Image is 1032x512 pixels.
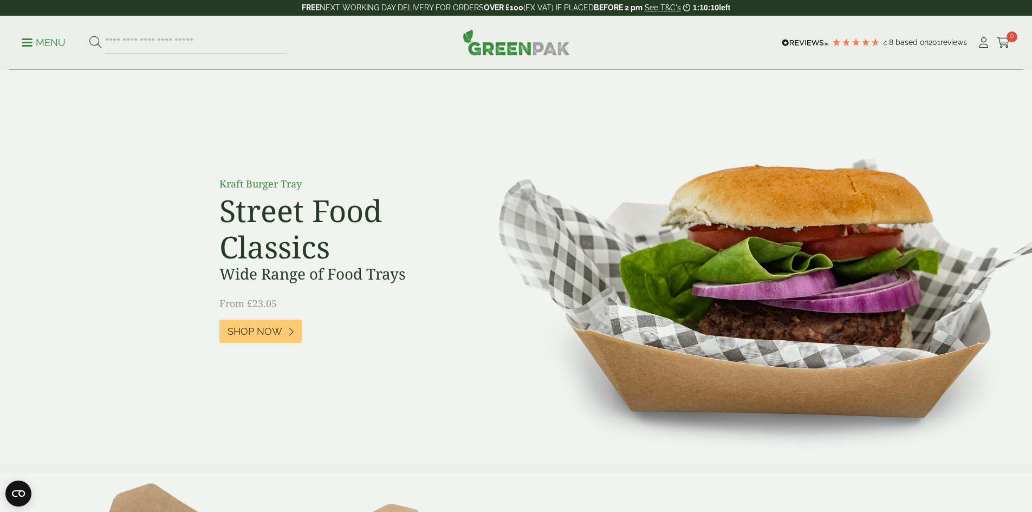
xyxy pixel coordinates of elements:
[22,36,66,49] p: Menu
[219,192,463,265] h2: Street Food Classics
[940,38,967,47] span: reviews
[5,481,31,507] button: Open CMP widget
[219,177,463,191] p: Kraft Burger Tray
[929,38,940,47] span: 201
[302,3,320,12] strong: FREE
[832,37,880,47] div: 4.79 Stars
[997,37,1010,48] i: Cart
[594,3,642,12] strong: BEFORE 2 pm
[22,36,66,47] a: Menu
[883,38,895,47] span: 4.8
[464,70,1032,464] img: Street Food Classics
[484,3,523,12] strong: OVER £100
[219,297,277,310] span: From £23.05
[895,38,929,47] span: Based on
[463,29,570,55] img: GreenPak Supplies
[219,265,463,283] h3: Wide Range of Food Trays
[228,326,282,338] span: Shop Now
[997,35,1010,51] a: 0
[693,3,719,12] span: 1:10:10
[219,320,302,343] a: Shop Now
[719,3,730,12] span: left
[645,3,681,12] a: See T&C's
[977,37,990,48] i: My Account
[782,39,829,47] img: REVIEWS.io
[1007,31,1017,42] span: 0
